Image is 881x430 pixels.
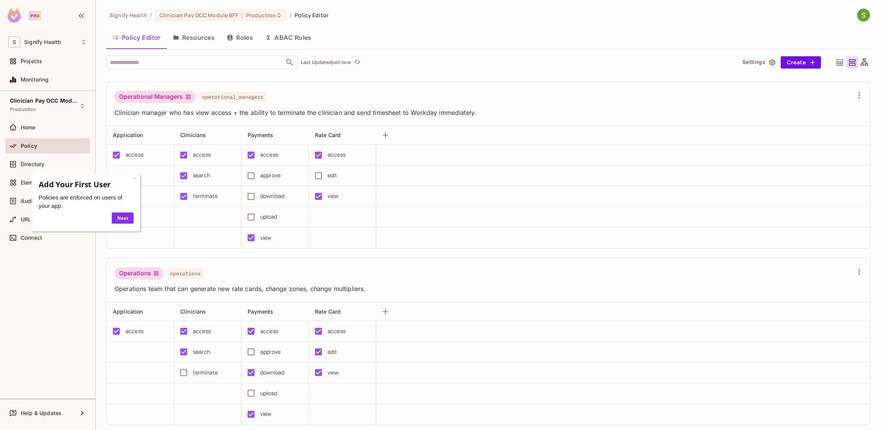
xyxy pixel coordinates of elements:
[21,235,42,241] span: Connect
[114,267,164,280] div: Operations
[193,348,210,356] div: search
[167,268,204,278] span: operations
[21,143,37,149] span: Policy
[284,57,295,68] button: Open
[315,308,341,315] span: Rate Card
[193,171,210,180] div: search
[21,216,56,222] span: URL Mapping
[114,108,853,117] span: Clinician manager who has view access + the ability to terminate the clinician and send timesheet...
[328,192,339,200] div: view
[8,36,20,47] span: S
[21,161,44,167] span: Directory
[103,6,106,15] div: Close tooltip
[21,77,49,83] span: Monitoring
[199,92,266,102] span: operational_managers
[260,368,284,377] div: download
[109,11,147,19] span: the active workspace
[106,28,167,47] button: Policy Editor
[260,213,277,221] div: upload
[315,132,341,138] span: Rate Card
[8,26,91,41] span: Policies are enforced on users of your app.
[193,150,211,159] div: access
[781,56,821,69] button: Create
[221,28,259,47] button: Roles
[21,410,62,416] span: Help & Updates
[260,389,277,397] div: upload
[328,368,339,377] div: view
[328,327,346,335] div: access
[328,171,338,180] div: edit
[260,327,278,335] div: access
[295,11,328,19] span: Policy Editor
[193,327,211,335] div: access
[21,198,46,204] span: Audit Log
[301,59,351,65] p: Last Updated just now
[351,58,362,67] span: Click to refresh data
[328,348,338,356] div: edit
[114,284,853,293] span: Operations team that can generate new rate cards, change zones, change multipliers.
[193,368,218,377] div: terminate
[739,56,778,69] button: Settings
[24,39,61,45] span: Workspace: Signify Health
[354,59,361,66] span: refresh
[857,9,870,21] img: Sangeeta Shah
[160,11,238,19] span: Clinician Pay OCC Module BFF
[260,410,272,418] div: view
[126,150,144,159] div: access
[126,327,144,335] div: access
[260,150,278,159] div: access
[7,8,21,23] img: SReyMgAAAABJRU5ErkJggg==
[328,150,346,159] div: access
[260,171,281,180] div: approve
[21,58,42,64] span: Projects
[114,91,196,103] div: Operational Managers
[246,11,276,19] span: Production
[259,28,318,47] button: ABAC Rules
[21,124,36,131] span: Home
[248,132,273,138] span: Payments
[103,7,106,14] a: ×
[113,132,143,138] span: Application
[10,106,36,113] span: Production
[193,192,218,200] div: terminate
[29,11,41,20] div: Pro
[81,44,103,56] a: Next
[150,11,152,19] li: /
[21,180,44,186] span: Elements
[241,12,243,18] span: :
[260,234,272,242] div: view
[180,132,206,138] span: Clinicians
[352,58,362,67] button: refresh
[113,308,143,315] span: Application
[260,192,284,200] div: download
[180,308,206,315] span: Clinicians
[8,11,80,21] span: Add Your First User
[248,308,273,315] span: Payments
[10,98,79,104] span: Clinician Pay OCC Module BFF
[260,348,281,356] div: approve
[167,28,221,47] button: Resources
[290,11,292,19] li: /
